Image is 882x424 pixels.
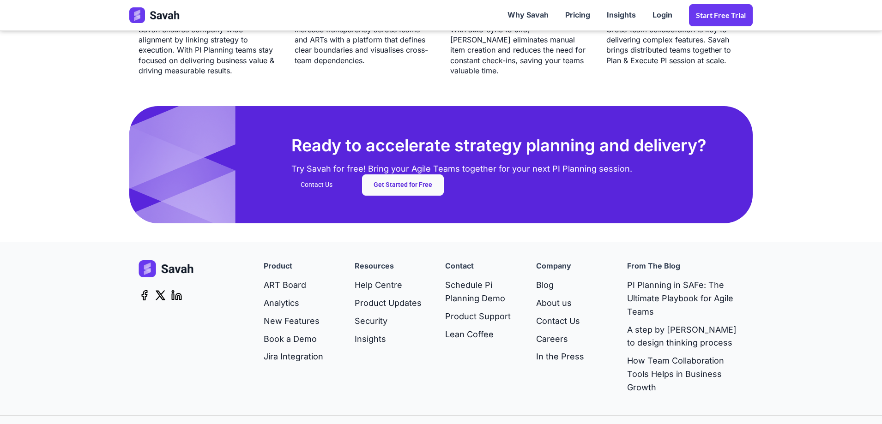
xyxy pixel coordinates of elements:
a: In the Press [536,348,584,366]
a: Book a Demo [264,330,323,348]
div: Increase transparency across teams and ARTs with a platform that defines clear boundaries and vis... [295,24,432,66]
h4: From the Blog [627,260,680,272]
a: Contact Us [536,312,584,330]
a: Contact Us [301,175,344,195]
a: Start Free trial [689,4,753,26]
a: Lean Coffee [445,326,518,344]
a: Help Centre [355,276,422,294]
div: Try Savah for free! Bring your Agile Teams together for your next PI Planning session. [291,157,632,174]
a: Jira Integration [264,348,323,366]
h4: Contact [445,260,474,272]
a: Why Savah [499,1,557,30]
a: Pricing [557,1,598,30]
div: Contact Us [301,180,332,190]
a: Careers [536,330,584,348]
a: Insights [355,330,422,348]
a: A step by [PERSON_NAME] to design thinking process [627,321,743,352]
a: How Team Collaboration Tools Helps in Business Growth [627,352,743,396]
a: Get Started for Free [362,174,444,196]
a: Product Updates [355,294,422,312]
h4: company [536,260,571,272]
a: Insights [598,1,644,30]
a: Product Support [445,308,518,326]
a: PI Planning in SAFe: The Ultimate Playbook for Agile Teams [627,276,743,321]
a: Blog [536,276,584,294]
a: ART Board [264,276,323,294]
h2: Ready to accelerate strategy planning and delivery? [291,134,707,157]
a: Schedule Pi Planning Demo [445,276,518,308]
a: Security [355,312,422,330]
a: About us [536,294,584,312]
div: Widget de chat [836,380,882,424]
div: Cross-team collaboration is key to delivering complex features. Savah brings distributed teams to... [606,24,744,66]
a: New Features [264,312,323,330]
a: Analytics [264,294,323,312]
h4: Resources [355,260,394,272]
iframe: Chat Widget [836,380,882,424]
h4: Product [264,260,292,272]
div: With auto-sync to Jira, [PERSON_NAME] eliminates manual item creation and reduces the need for co... [450,24,588,76]
div: Savah ensures company-wide alignment by linking strategy to execution. With PI Planning teams sta... [139,24,276,76]
a: Login [644,1,681,30]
